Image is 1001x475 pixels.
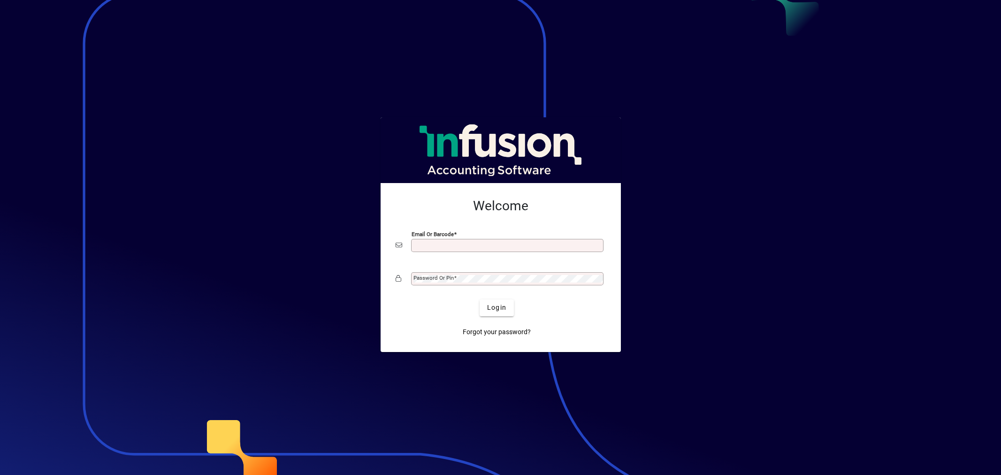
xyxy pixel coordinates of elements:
[463,327,531,337] span: Forgot your password?
[480,299,514,316] button: Login
[487,303,506,313] span: Login
[396,198,606,214] h2: Welcome
[412,230,454,237] mat-label: Email or Barcode
[459,324,535,341] a: Forgot your password?
[413,275,454,281] mat-label: Password or Pin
